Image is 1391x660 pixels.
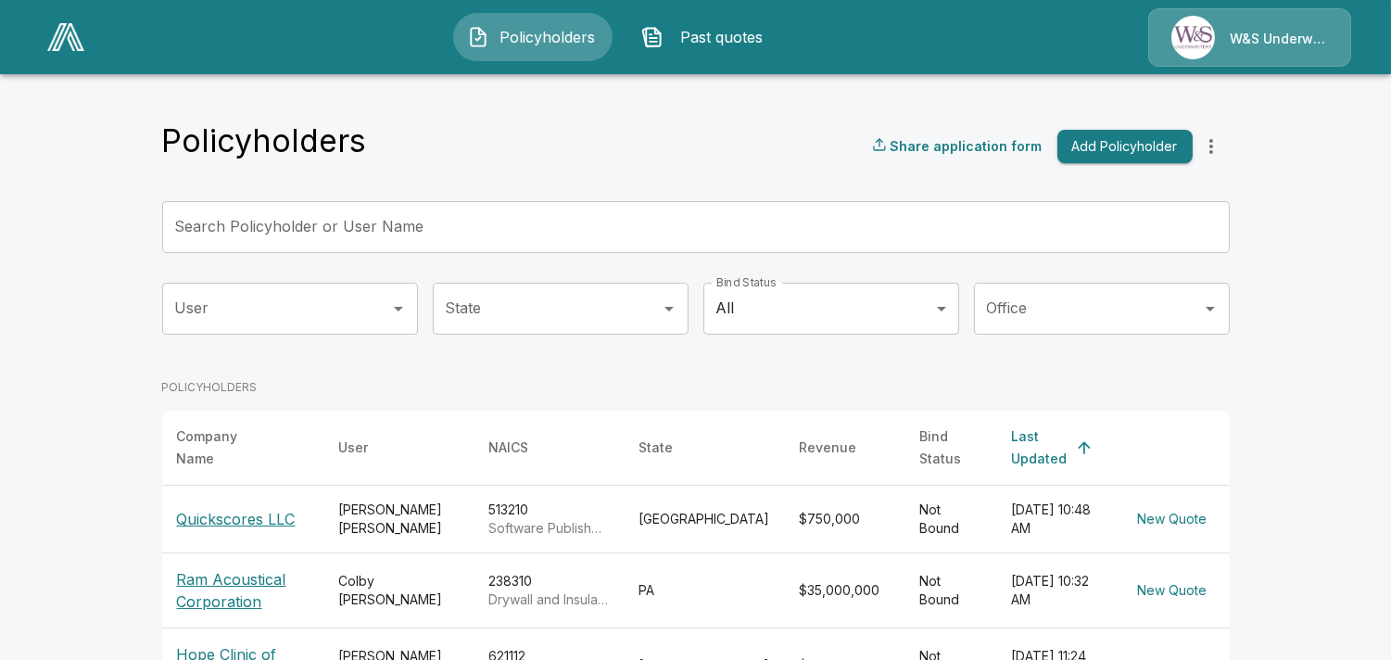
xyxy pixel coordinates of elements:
[1012,425,1068,470] div: Last Updated
[639,437,673,459] div: State
[338,437,368,459] div: User
[1171,16,1215,59] img: Agency Icon
[904,485,997,552] td: Not Bound
[904,552,997,628] td: Not Bound
[1193,128,1230,165] button: more
[784,485,904,552] td: $750,000
[641,26,664,48] img: Past quotes Icon
[488,519,609,538] p: Software Publishers
[624,485,784,552] td: [GEOGRAPHIC_DATA]
[162,121,367,160] h4: Policyholders
[453,13,613,61] button: Policyholders IconPolicyholders
[467,26,489,48] img: Policyholders Icon
[1057,130,1193,164] button: Add Policyholder
[904,411,997,486] th: Bind Status
[997,485,1116,552] td: [DATE] 10:48 AM
[488,437,528,459] div: NAICS
[716,274,777,290] label: Bind Status
[386,296,411,322] button: Open
[177,508,309,530] p: Quickscores LLC
[497,26,599,48] span: Policyholders
[1230,30,1328,48] p: W&S Underwriters
[627,13,787,61] button: Past quotes IconPast quotes
[656,296,682,322] button: Open
[1197,296,1223,322] button: Open
[488,501,609,538] div: 513210
[799,437,856,459] div: Revenue
[338,501,459,538] div: [PERSON_NAME] [PERSON_NAME]
[488,590,609,609] p: Drywall and Insulation Contractors
[891,136,1043,156] p: Share application form
[177,425,275,470] div: Company Name
[703,283,959,335] div: All
[997,552,1116,628] td: [DATE] 10:32 AM
[338,572,459,609] div: Colby [PERSON_NAME]
[1148,8,1351,67] a: Agency IconW&S Underwriters
[488,572,609,609] div: 238310
[784,552,904,628] td: $35,000,000
[1050,130,1193,164] a: Add Policyholder
[177,568,309,613] p: Ram Acoustical Corporation
[162,379,1230,396] p: POLICYHOLDERS
[1131,502,1215,537] button: New Quote
[671,26,773,48] span: Past quotes
[624,552,784,628] td: PA
[1131,574,1215,608] button: New Quote
[47,23,84,51] img: AA Logo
